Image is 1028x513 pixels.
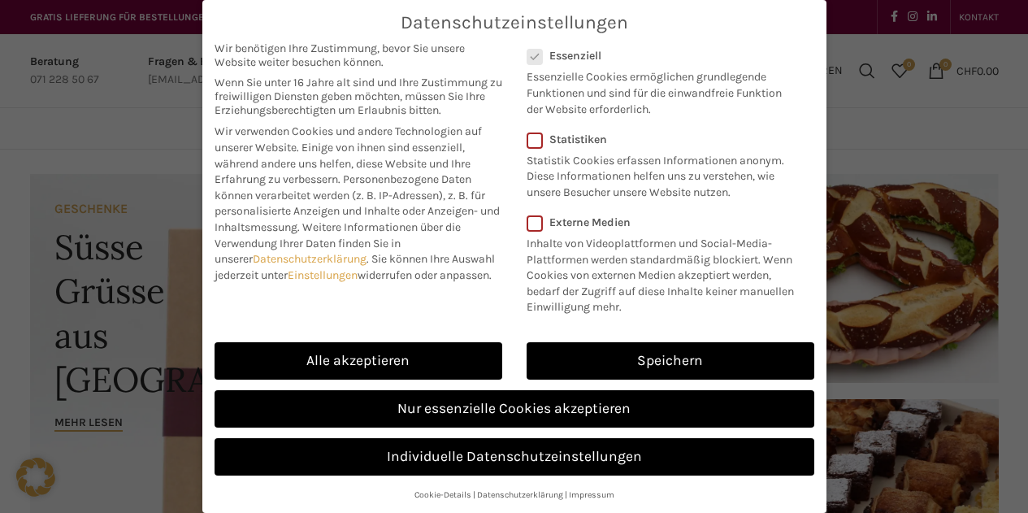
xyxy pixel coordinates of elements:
span: Weitere Informationen über die Verwendung Ihrer Daten finden Sie in unserer . [215,220,461,266]
p: Statistik Cookies erfassen Informationen anonym. Diese Informationen helfen uns zu verstehen, wie... [527,146,793,201]
a: Datenschutzerklärung [253,252,367,266]
span: Wir verwenden Cookies und andere Technologien auf unserer Website. Einige von ihnen sind essenzie... [215,124,482,186]
a: Nur essenzielle Cookies akzeptieren [215,390,814,428]
label: Essenziell [527,49,793,63]
span: Wenn Sie unter 16 Jahre alt sind und Ihre Zustimmung zu freiwilligen Diensten geben möchten, müss... [215,76,502,117]
label: Statistiken [527,133,793,146]
a: Einstellungen [288,268,358,282]
a: Cookie-Details [414,489,471,500]
span: Wir benötigen Ihre Zustimmung, bevor Sie unsere Website weiter besuchen können. [215,41,502,69]
a: Impressum [569,489,614,500]
a: Alle akzeptieren [215,342,502,380]
label: Externe Medien [527,215,804,229]
span: Personenbezogene Daten können verarbeitet werden (z. B. IP-Adressen), z. B. für personalisierte A... [215,172,500,234]
span: Sie können Ihre Auswahl jederzeit unter widerrufen oder anpassen. [215,252,495,282]
span: Datenschutzeinstellungen [401,12,628,33]
a: Individuelle Datenschutzeinstellungen [215,438,814,476]
p: Essenzielle Cookies ermöglichen grundlegende Funktionen und sind für die einwandfreie Funktion de... [527,63,793,117]
a: Speichern [527,342,814,380]
a: Datenschutzerklärung [477,489,563,500]
p: Inhalte von Videoplattformen und Social-Media-Plattformen werden standardmäßig blockiert. Wenn Co... [527,229,804,315]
